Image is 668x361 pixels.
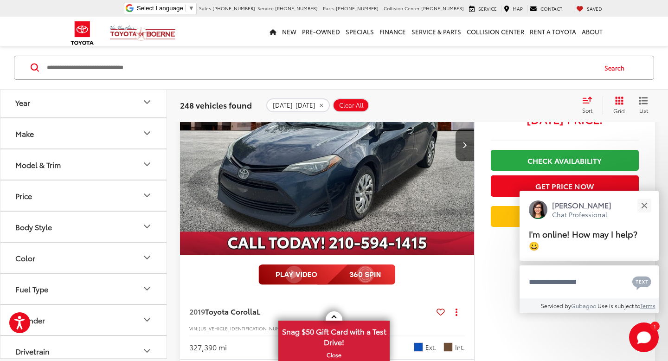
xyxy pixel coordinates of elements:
button: Next image [456,129,474,161]
a: New [279,17,299,46]
button: Chat with SMS [629,271,654,292]
a: Service & Parts: Opens in a new tab [409,17,464,46]
button: Grid View [603,96,632,115]
span: 248 vehicles found [180,99,252,110]
div: Price [141,190,153,201]
div: Close[PERSON_NAME]Chat ProfessionalI'm online! How may I help? 😀Type your messageChat with SMSSen... [520,191,659,313]
span: L [257,306,260,316]
button: Toggle Chat Window [629,322,659,352]
span: [PHONE_NUMBER] [212,5,255,12]
span: Snag $50 Gift Card with a Test Drive! [279,322,389,350]
button: PricePrice [0,180,167,211]
div: Color [15,253,35,262]
a: Terms [640,302,655,309]
a: Check Availability [491,150,639,171]
a: Collision Center [464,17,527,46]
span: Map [513,5,523,12]
span: Ext. [425,343,437,352]
span: 2019 [189,306,205,316]
button: YearYear [0,87,167,117]
div: Color [141,252,153,263]
span: Collision Center [384,5,420,12]
div: Cylinder [141,314,153,325]
a: 2019 Toyota Corolla L2019 Toyota Corolla L2019 Toyota Corolla L2019 Toyota Corolla L [180,34,475,255]
a: My Saved Vehicles [574,5,604,13]
span: I'm online! How may I help? 😀 [529,228,637,251]
a: Service [467,5,499,13]
a: Gubagoo. [571,302,597,309]
div: Model & Trim [141,159,153,170]
span: [DATE] Price: [491,114,639,123]
button: List View [632,96,655,115]
div: Drivetrain [141,345,153,356]
span: Toyota Corolla [205,306,257,316]
a: About [579,17,605,46]
button: Close [634,195,654,215]
button: Search [596,56,638,79]
div: Model & Trim [15,160,61,169]
button: Actions [449,303,465,320]
p: Chat Professional [552,210,611,219]
input: Search by Make, Model, or Keyword [46,57,596,79]
span: Sort [582,106,592,114]
button: Model & TrimModel & Trim [0,149,167,180]
div: Fuel Type [141,283,153,294]
div: Body Style [15,222,52,231]
div: Make [15,129,34,138]
span: Grid [613,107,625,115]
div: 327,390 mi [189,342,227,353]
a: Contact [527,5,565,13]
img: full motion video [258,264,395,285]
a: Finance [377,17,409,46]
a: Pre-Owned [299,17,343,46]
a: 2019Toyota CorollaL [189,306,433,316]
span: [DATE]-[DATE] [273,102,315,109]
a: Select Language​ [137,5,194,12]
span: [PHONE_NUMBER] [421,5,464,12]
button: CylinderCylinder [0,305,167,335]
span: List [639,106,648,114]
span: Use is subject to [597,302,640,309]
span: Serviced by [541,302,571,309]
button: remove 2019-2025 [266,98,330,112]
a: Specials [343,17,377,46]
svg: Start Chat [629,322,659,352]
div: Cylinder [15,316,45,324]
span: Int. [455,343,465,352]
img: Toyota [65,18,100,48]
img: Vic Vaughan Toyota of Boerne [109,25,176,41]
button: Fuel TypeFuel Type [0,274,167,304]
textarea: Type your message [520,265,659,299]
span: dropdown dots [456,308,457,316]
span: [PHONE_NUMBER] [275,5,318,12]
button: Get Price Now [491,175,639,196]
span: Clear All [339,102,364,109]
span: Parts [323,5,334,12]
span: Service [257,5,274,12]
div: Year [141,97,153,108]
span: Contact [540,5,562,12]
span: 1 [654,324,656,328]
button: Select sort value [578,96,603,115]
span: Aqua [414,342,423,352]
div: Body Style [141,221,153,232]
svg: Text [632,275,651,290]
div: 2019 Toyota Corolla L 0 [180,34,475,255]
div: Fuel Type [15,284,48,293]
a: Home [267,17,279,46]
span: [PHONE_NUMBER] [336,5,379,12]
div: Drivetrain [15,347,50,355]
a: Rent a Toyota [527,17,579,46]
p: [PERSON_NAME] [552,200,611,210]
button: Body StyleBody Style [0,212,167,242]
span: Almond [443,342,453,352]
span: Select Language [137,5,183,12]
div: Price [15,191,32,200]
span: [US_VEHICLE_IDENTIFICATION_NUMBER] [199,325,290,332]
button: MakeMake [0,118,167,148]
span: VIN: [189,325,199,332]
button: Clear All [333,98,369,112]
span: Service [478,5,497,12]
